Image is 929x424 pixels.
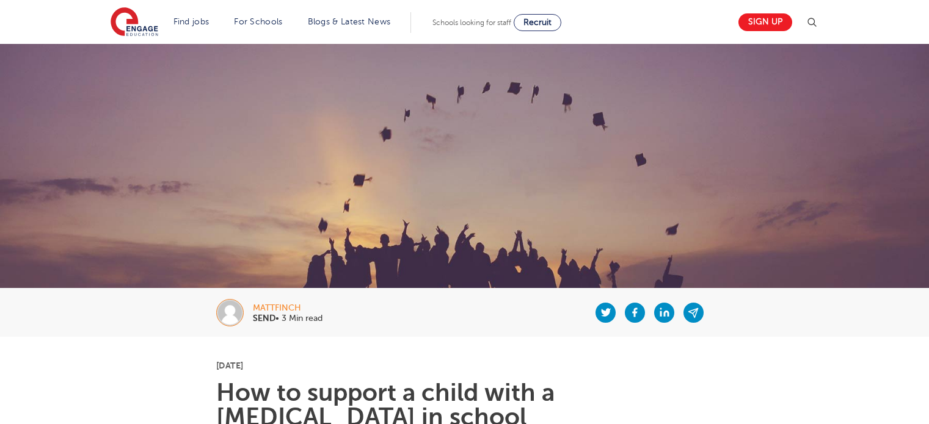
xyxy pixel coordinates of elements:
a: Recruit [514,14,561,31]
div: mattfinch [253,304,322,312]
span: Recruit [523,18,552,27]
p: [DATE] [216,361,713,370]
b: SEND [253,314,275,323]
img: Engage Education [111,7,158,38]
p: • 3 Min read [253,314,322,323]
span: Schools looking for staff [432,18,511,27]
a: Find jobs [173,17,209,26]
a: Sign up [738,13,792,31]
a: For Schools [234,17,282,26]
a: Blogs & Latest News [308,17,391,26]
